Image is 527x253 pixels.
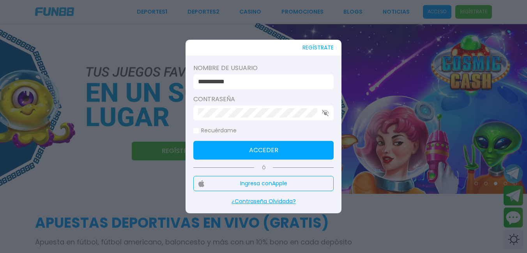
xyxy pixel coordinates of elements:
p: ¿Contraseña Olvidada? [193,197,334,206]
button: REGÍSTRATE [302,40,334,56]
label: Contraseña [193,95,334,104]
p: Ó [193,164,334,171]
button: Ingresa conApple [193,176,334,191]
label: Nombre de usuario [193,63,334,73]
label: Recuérdame [193,126,237,135]
button: Acceder [193,141,334,160]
